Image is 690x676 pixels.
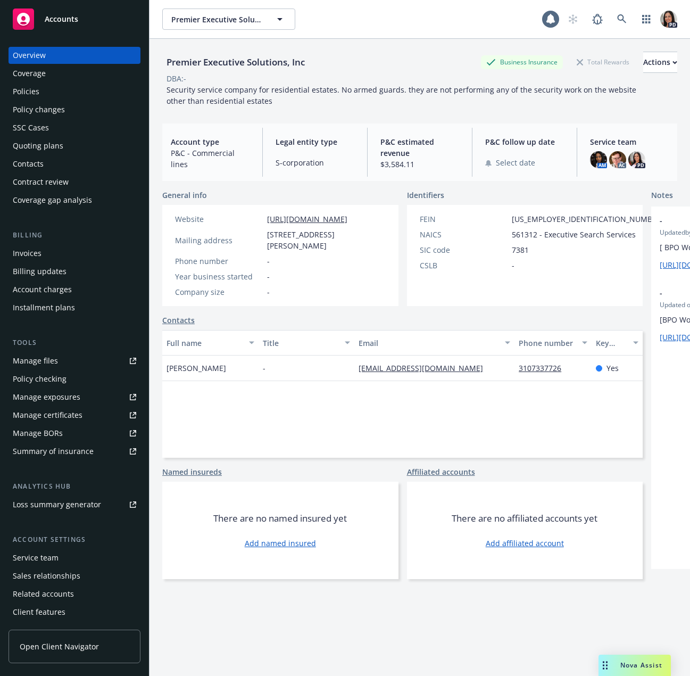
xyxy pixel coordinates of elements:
[13,352,58,369] div: Manage files
[13,586,74,603] div: Related accounts
[611,9,633,30] a: Search
[643,52,677,72] div: Actions
[9,4,140,34] a: Accounts
[9,299,140,316] a: Installment plans
[13,137,63,154] div: Quoting plans
[598,655,671,676] button: Nova Assist
[660,11,677,28] img: photo
[171,14,263,25] span: Premier Executive Solutions, Inc
[9,567,140,584] a: Sales relationships
[263,362,265,374] span: -
[420,244,508,255] div: SIC code
[354,330,514,356] button: Email
[13,549,59,566] div: Service team
[213,512,347,525] span: There are no named insured yet
[452,512,597,525] span: There are no affiliated accounts yet
[590,136,669,147] span: Service team
[263,337,339,349] div: Title
[519,337,575,349] div: Phone number
[167,85,638,106] span: Security service company for residential estates. No armed guards. they are not performing any of...
[245,538,316,549] a: Add named insured
[9,192,140,209] a: Coverage gap analysis
[13,83,39,100] div: Policies
[9,337,140,348] div: Tools
[13,65,46,82] div: Coverage
[9,549,140,566] a: Service team
[562,9,584,30] a: Start snowing
[45,15,78,23] span: Accounts
[9,65,140,82] a: Coverage
[162,189,207,201] span: General info
[175,213,263,225] div: Website
[9,389,140,406] a: Manage exposures
[267,286,270,298] span: -
[13,192,92,209] div: Coverage gap analysis
[13,407,82,424] div: Manage certificates
[13,174,69,191] div: Contract review
[167,73,186,84] div: DBA: -
[592,330,643,356] button: Key contact
[276,157,354,168] span: S-corporation
[512,260,514,271] span: -
[175,235,263,246] div: Mailing address
[359,337,498,349] div: Email
[606,362,619,374] span: Yes
[596,337,627,349] div: Key contact
[20,641,99,652] span: Open Client Navigator
[9,496,140,513] a: Loss summary generator
[9,174,140,191] a: Contract review
[13,155,44,172] div: Contacts
[9,425,140,442] a: Manage BORs
[512,229,636,240] span: 561312 - Executive Search Services
[267,229,386,251] span: [STREET_ADDRESS][PERSON_NAME]
[13,299,75,316] div: Installment plans
[587,9,608,30] a: Report a Bug
[167,337,243,349] div: Full name
[175,271,263,282] div: Year business started
[9,155,140,172] a: Contacts
[628,151,645,168] img: photo
[651,189,673,202] span: Notes
[9,443,140,460] a: Summary of insurance
[9,407,140,424] a: Manage certificates
[514,330,591,356] button: Phone number
[643,52,677,73] button: Actions
[13,567,80,584] div: Sales relationships
[13,496,101,513] div: Loss summary generator
[407,466,475,477] a: Affiliated accounts
[171,136,250,147] span: Account type
[485,136,564,147] span: P&C follow up date
[9,119,140,136] a: SSC Cases
[512,244,529,255] span: 7381
[13,389,80,406] div: Manage exposures
[620,661,662,670] span: Nova Assist
[259,330,355,356] button: Title
[486,538,564,549] a: Add affiliated account
[519,363,570,373] a: 3107337726
[420,229,508,240] div: NAICS
[609,151,626,168] img: photo
[9,281,140,298] a: Account charges
[9,137,140,154] a: Quoting plans
[162,315,195,326] a: Contacts
[9,370,140,388] a: Policy checking
[162,466,222,477] a: Named insureds
[171,147,250,170] span: P&C - Commercial lines
[636,9,657,30] a: Switch app
[162,55,309,69] div: Premier Executive Solutions, Inc
[9,47,140,64] a: Overview
[13,119,49,136] div: SSC Cases
[590,151,607,168] img: photo
[9,263,140,280] a: Billing updates
[13,281,72,298] div: Account charges
[598,655,612,676] div: Drag to move
[496,157,535,168] span: Select date
[267,214,347,224] a: [URL][DOMAIN_NAME]
[481,55,563,69] div: Business Insurance
[359,363,492,373] a: [EMAIL_ADDRESS][DOMAIN_NAME]
[9,230,140,241] div: Billing
[267,271,270,282] span: -
[276,136,354,147] span: Legal entity type
[267,255,270,267] span: -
